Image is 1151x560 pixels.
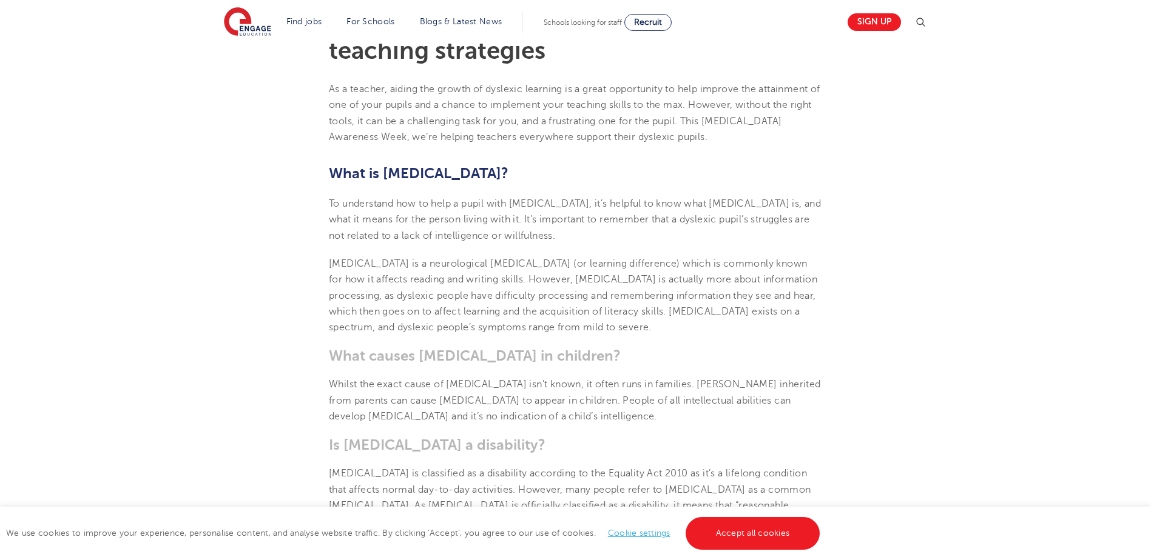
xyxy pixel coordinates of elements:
[329,468,811,542] span: [MEDICAL_DATA] is classified as a disability according to the Equality Act 2010 as it’s a lifelon...
[329,84,820,142] span: As a teacher, aiding the growth of dyslexic learning is a great opportunity to help improve the a...
[286,17,322,26] a: Find jobs
[329,165,508,182] b: What is [MEDICAL_DATA]?
[624,14,672,31] a: Recruit
[848,13,901,31] a: Sign up
[329,436,545,453] b: Is [MEDICAL_DATA] a disability?
[544,18,622,27] span: Schools looking for staff
[329,15,822,63] h1: Supporting [MEDICAL_DATA] in schools: 10 teaching strategies
[346,17,394,26] a: For Schools
[6,528,823,538] span: We use cookies to improve your experience, personalise content, and analyse website traffic. By c...
[224,7,271,38] img: Engage Education
[329,379,821,422] span: Whilst the exact cause of [MEDICAL_DATA] isn’t known, it often runs in families. [PERSON_NAME] in...
[329,198,821,241] span: To understand how to help a pupil with [MEDICAL_DATA], it’s helpful to know what [MEDICAL_DATA] i...
[608,528,670,538] a: Cookie settings
[686,517,820,550] a: Accept all cookies
[634,18,662,27] span: Recruit
[420,17,502,26] a: Blogs & Latest News
[329,347,621,364] b: What causes [MEDICAL_DATA] in children?
[329,258,817,333] span: [MEDICAL_DATA] is a neurological [MEDICAL_DATA] (or learning difference) which is commonly known ...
